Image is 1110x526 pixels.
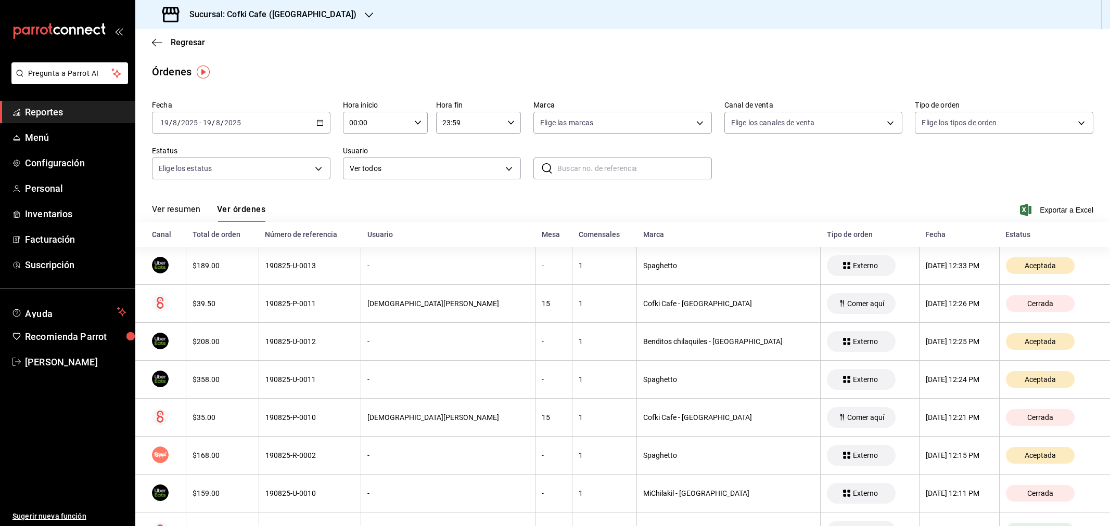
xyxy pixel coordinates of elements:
[1023,299,1057,308] span: Cerrada
[25,355,126,369] span: [PERSON_NAME]
[542,413,566,422] div: 15
[922,117,997,128] span: Elige los tipos de orden
[193,337,252,346] div: $208.00
[542,299,566,308] div: 15
[643,337,814,346] div: Benditos chilaquiles - [GEOGRAPHIC_DATA]
[367,413,529,422] div: [DEMOGRAPHIC_DATA][PERSON_NAME]
[265,299,354,308] div: 190825-P-0011
[215,119,221,127] input: --
[926,489,993,497] div: [DATE] 12:11 PM
[197,65,210,78] img: Tooltip marker
[367,299,529,308] div: [DEMOGRAPHIC_DATA][PERSON_NAME]
[926,375,993,384] div: [DATE] 12:24 PM
[25,258,126,272] span: Suscripción
[542,261,566,270] div: -
[643,413,814,422] div: Cofki Cafe - [GEOGRAPHIC_DATA]
[221,119,224,127] span: /
[1005,230,1093,239] div: Estatus
[265,413,354,422] div: 190825-P-0010
[1020,261,1060,270] span: Aceptada
[152,230,180,239] div: Canal
[540,117,593,128] span: Elige las marcas
[181,8,356,21] h3: Sucursal: Cofki Cafe ([GEOGRAPHIC_DATA])
[1020,451,1060,459] span: Aceptada
[926,261,993,270] div: [DATE] 12:33 PM
[542,451,566,459] div: -
[542,337,566,346] div: -
[436,101,521,109] label: Hora fin
[343,101,428,109] label: Hora inicio
[265,451,354,459] div: 190825-R-0002
[25,207,126,221] span: Inventarios
[827,230,913,239] div: Tipo de orden
[367,230,529,239] div: Usuario
[643,375,814,384] div: Spaghetto
[849,337,882,346] span: Externo
[343,147,521,154] label: Usuario
[1020,337,1060,346] span: Aceptada
[350,163,502,174] span: Ver todos
[843,299,888,308] span: Comer aquí
[7,75,128,86] a: Pregunta a Parrot AI
[849,375,882,384] span: Externo
[1022,204,1093,216] span: Exportar a Excel
[193,230,253,239] div: Total de orden
[159,163,212,174] span: Elige los estatus
[199,119,201,127] span: -
[643,489,814,497] div: MiChilakil - [GEOGRAPHIC_DATA]
[193,299,252,308] div: $39.50
[25,130,126,144] span: Menú
[542,489,566,497] div: -
[217,204,265,222] button: Ver órdenes
[177,119,181,127] span: /
[926,299,993,308] div: [DATE] 12:26 PM
[152,204,200,222] button: Ver resumen
[557,158,712,179] input: Buscar no. de referencia
[643,451,814,459] div: Spaghetto
[1023,489,1057,497] span: Cerrada
[367,489,529,497] div: -
[579,413,630,422] div: 1
[579,375,630,384] div: 1
[367,451,529,459] div: -
[849,489,882,497] span: Externo
[172,119,177,127] input: --
[193,261,252,270] div: $189.00
[915,101,1093,109] label: Tipo de orden
[925,230,993,239] div: Fecha
[643,261,814,270] div: Spaghetto
[25,330,126,344] span: Recomienda Parrot
[25,306,113,318] span: Ayuda
[265,489,354,497] div: 190825-U-0010
[265,337,354,346] div: 190825-U-0012
[724,101,903,109] label: Canal de venta
[926,413,993,422] div: [DATE] 12:21 PM
[12,511,126,522] span: Sugerir nueva función
[193,489,252,497] div: $159.00
[193,375,252,384] div: $358.00
[160,119,169,127] input: --
[25,232,126,246] span: Facturación
[542,230,566,239] div: Mesa
[181,119,198,127] input: ----
[169,119,172,127] span: /
[926,451,993,459] div: [DATE] 12:15 PM
[28,68,112,79] span: Pregunta a Parrot AI
[193,451,252,459] div: $168.00
[367,261,529,270] div: -
[579,230,631,239] div: Comensales
[193,413,252,422] div: $35.00
[25,156,126,170] span: Configuración
[224,119,241,127] input: ----
[1020,375,1060,384] span: Aceptada
[171,37,205,47] span: Regresar
[367,337,529,346] div: -
[926,337,993,346] div: [DATE] 12:25 PM
[579,261,630,270] div: 1
[152,64,192,80] div: Órdenes
[849,451,882,459] span: Externo
[25,105,126,119] span: Reportes
[843,413,888,422] span: Comer aquí
[731,117,814,128] span: Elige los canales de venta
